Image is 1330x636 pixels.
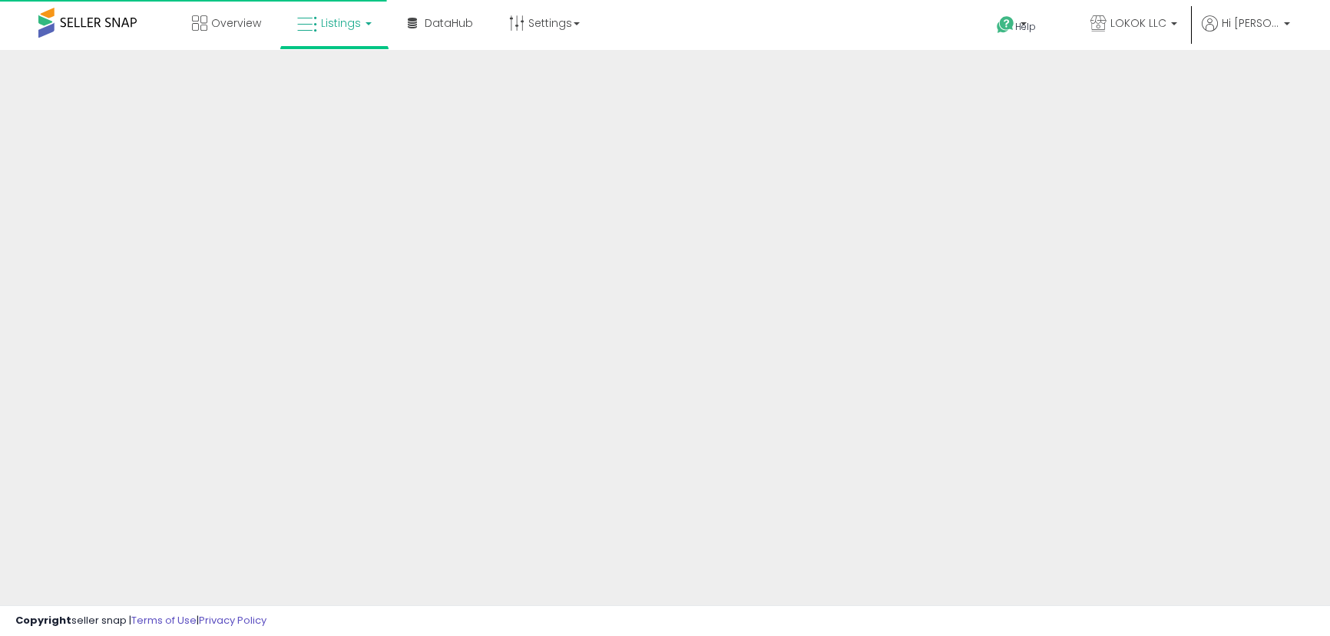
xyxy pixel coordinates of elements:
div: seller snap | | [15,614,266,628]
strong: Copyright [15,613,71,628]
span: Listings [321,15,361,31]
span: DataHub [425,15,473,31]
span: Overview [211,15,261,31]
a: Help [984,4,1066,50]
span: Help [1015,20,1036,33]
a: Terms of Use [131,613,197,628]
a: Privacy Policy [199,613,266,628]
span: Hi [PERSON_NAME] [1222,15,1279,31]
a: Hi [PERSON_NAME] [1202,15,1290,50]
i: Get Help [996,15,1015,35]
span: LOKOK LLC [1110,15,1166,31]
